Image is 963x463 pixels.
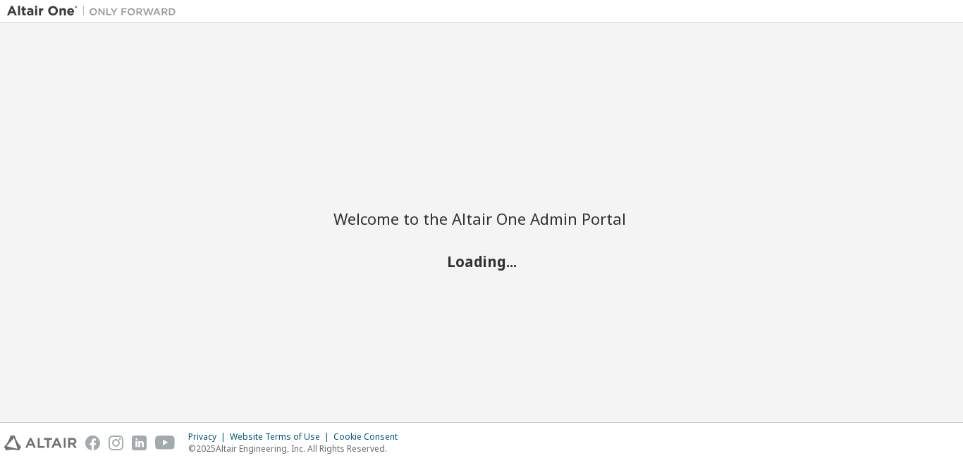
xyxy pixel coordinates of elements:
img: facebook.svg [85,436,100,450]
img: youtube.svg [155,436,176,450]
div: Privacy [188,431,230,443]
img: instagram.svg [109,436,123,450]
h2: Loading... [333,252,630,270]
p: © 2025 Altair Engineering, Inc. All Rights Reserved. [188,443,406,455]
img: linkedin.svg [132,436,147,450]
img: altair_logo.svg [4,436,77,450]
div: Cookie Consent [333,431,406,443]
img: Altair One [7,4,183,18]
h2: Welcome to the Altair One Admin Portal [333,209,630,228]
div: Website Terms of Use [230,431,333,443]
